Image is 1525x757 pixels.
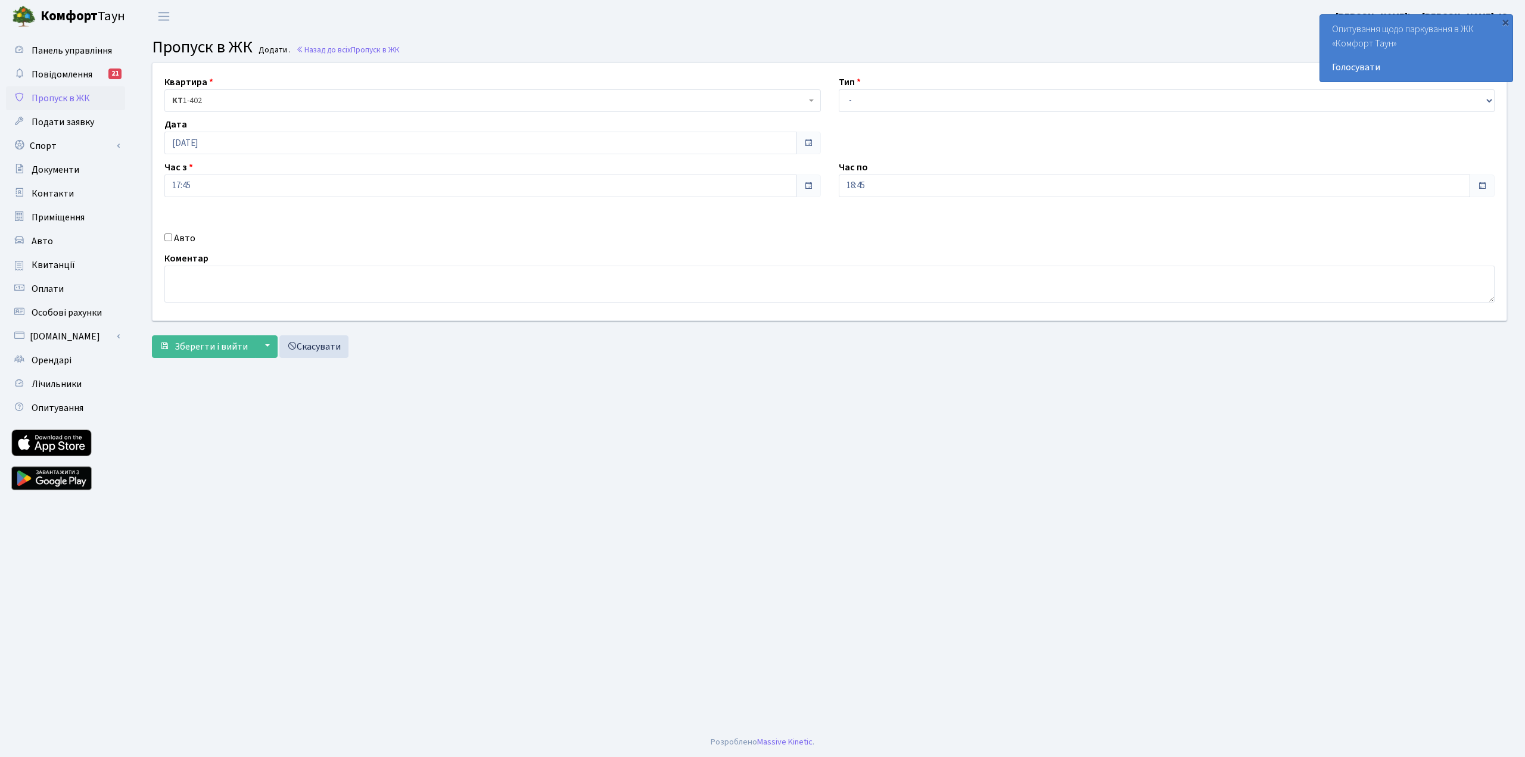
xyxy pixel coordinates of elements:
[6,39,125,63] a: Панель управління
[6,86,125,110] a: Пропуск в ЖК
[6,301,125,325] a: Особові рахунки
[152,335,256,358] button: Зберегти і вийти
[6,396,125,420] a: Опитування
[172,95,183,107] b: КТ
[1320,15,1512,82] div: Опитування щодо паркування в ЖК «Комфорт Таун»
[32,92,90,105] span: Пропуск в ЖК
[1336,10,1511,24] a: [PERSON_NAME]’єв [PERSON_NAME]. Ю.
[6,348,125,372] a: Орендарі
[41,7,125,27] span: Таун
[164,160,193,175] label: Час з
[32,211,85,224] span: Приміщення
[6,63,125,86] a: Повідомлення21
[757,736,813,748] a: Massive Kinetic
[32,282,64,295] span: Оплати
[6,229,125,253] a: Авто
[351,44,400,55] span: Пропуск в ЖК
[174,231,195,245] label: Авто
[108,68,122,79] div: 21
[296,44,400,55] a: Назад до всіхПропуск в ЖК
[1336,10,1511,23] b: [PERSON_NAME]’єв [PERSON_NAME]. Ю.
[164,75,213,89] label: Квартира
[32,116,94,129] span: Подати заявку
[32,401,83,415] span: Опитування
[6,134,125,158] a: Спорт
[32,163,79,176] span: Документи
[164,117,187,132] label: Дата
[32,258,75,272] span: Квитанції
[152,35,253,59] span: Пропуск в ЖК
[172,95,806,107] span: <b>КТ</b>&nbsp;&nbsp;&nbsp;&nbsp;1-402
[32,187,74,200] span: Контакти
[839,160,868,175] label: Час по
[6,110,125,134] a: Подати заявку
[279,335,348,358] a: Скасувати
[1499,16,1511,28] div: ×
[6,277,125,301] a: Оплати
[164,89,821,112] span: <b>КТ</b>&nbsp;&nbsp;&nbsp;&nbsp;1-402
[32,44,112,57] span: Панель управління
[256,45,291,55] small: Додати .
[6,205,125,229] a: Приміщення
[1332,60,1501,74] a: Голосувати
[711,736,814,749] div: Розроблено .
[32,235,53,248] span: Авто
[32,378,82,391] span: Лічильники
[6,372,125,396] a: Лічильники
[6,182,125,205] a: Контакти
[32,68,92,81] span: Повідомлення
[6,325,125,348] a: [DOMAIN_NAME]
[41,7,98,26] b: Комфорт
[175,340,248,353] span: Зберегти і вийти
[32,306,102,319] span: Особові рахунки
[32,354,71,367] span: Орендарі
[12,5,36,29] img: logo.png
[839,75,861,89] label: Тип
[149,7,179,26] button: Переключити навігацію
[6,158,125,182] a: Документи
[164,251,208,266] label: Коментар
[6,253,125,277] a: Квитанції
